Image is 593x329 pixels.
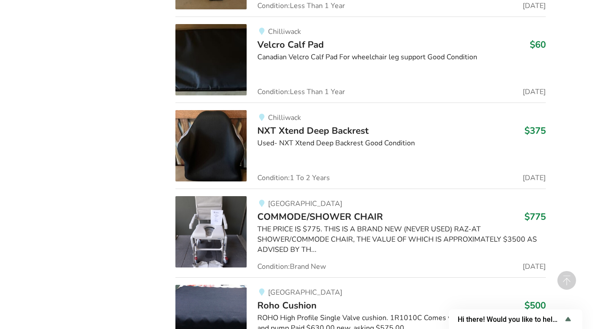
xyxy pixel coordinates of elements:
[175,24,247,95] img: mobility-velcro calf pad
[175,189,545,277] a: bathroom safety-commode/shower chair[GEOGRAPHIC_DATA]COMMODE/SHOWER CHAIR$775THE PRICE IS $775. T...
[524,125,546,136] h3: $375
[257,174,330,181] span: Condition: 1 To 2 Years
[257,38,324,51] span: Velcro Calf Pad
[268,199,342,209] span: [GEOGRAPHIC_DATA]
[268,288,342,297] span: [GEOGRAPHIC_DATA]
[523,263,546,270] span: [DATE]
[524,211,546,222] h3: $775
[257,138,545,148] div: Used- NXT Xtend Deep Backrest Good Condition
[257,2,345,9] span: Condition: Less Than 1 Year
[524,300,546,311] h3: $500
[257,224,545,255] div: THE PRICE IS $775. THIS IS A BRAND NEW (NEVER USED) RAZ-AT SHOWER/COMMODE CHAIR, THE VALUE OF WHI...
[523,2,546,9] span: [DATE]
[458,315,563,324] span: Hi there! Would you like to help us improve AssistList?
[523,88,546,95] span: [DATE]
[257,52,545,62] div: Canadian Velcro Calf Pad For wheelchair leg support Good Condition
[257,299,317,312] span: Roho Cushion
[268,27,301,37] span: Chilliwack
[257,124,369,137] span: NXT Xtend Deep Backrest
[175,16,545,103] a: mobility-velcro calf padChilliwackVelcro Calf Pad$60Canadian Velcro Calf Pad For wheelchair leg s...
[458,314,573,325] button: Show survey - Hi there! Would you like to help us improve AssistList?
[257,88,345,95] span: Condition: Less Than 1 Year
[257,210,383,223] span: COMMODE/SHOWER CHAIR
[175,110,247,181] img: mobility-nxt xtend deep backrest
[175,103,545,189] a: mobility-nxt xtend deep backrest ChilliwackNXT Xtend Deep Backrest$375Used- NXT Xtend Deep Backre...
[530,39,546,50] h3: $60
[268,113,301,123] span: Chilliwack
[175,196,247,267] img: bathroom safety-commode/shower chair
[523,174,546,181] span: [DATE]
[257,263,326,270] span: Condition: Brand New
